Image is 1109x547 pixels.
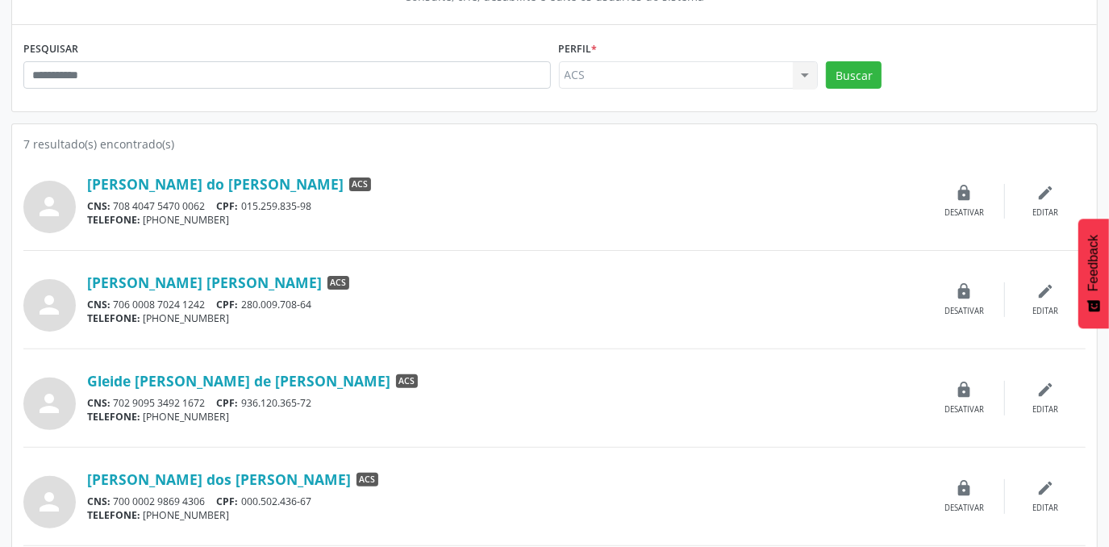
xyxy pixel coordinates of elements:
span: ACS [349,177,371,192]
a: [PERSON_NAME] [PERSON_NAME] [87,273,322,291]
i: edit [1036,381,1054,399]
button: Buscar [826,61,882,89]
span: ACS [356,473,378,487]
div: Desativar [944,503,984,514]
span: CNS: [87,396,110,410]
i: person [35,290,65,319]
i: lock [956,479,974,497]
span: TELEFONE: [87,508,140,522]
i: lock [956,381,974,399]
div: Editar [1032,404,1058,415]
span: TELEFONE: [87,311,140,325]
span: CNS: [87,199,110,213]
a: [PERSON_NAME] do [PERSON_NAME] [87,175,344,193]
span: CPF: [217,396,239,410]
i: person [35,192,65,221]
span: CNS: [87,495,110,508]
div: 706 0008 7024 1242 280.009.708-64 [87,298,924,311]
span: TELEFONE: [87,410,140,424]
span: ACS [396,374,418,389]
span: ACS [327,276,349,290]
div: [PHONE_NUMBER] [87,213,924,227]
i: person [35,389,65,418]
div: 700 0002 9869 4306 000.502.436-67 [87,495,924,508]
div: [PHONE_NUMBER] [87,410,924,424]
a: Gleide [PERSON_NAME] de [PERSON_NAME] [87,372,390,390]
span: CPF: [217,199,239,213]
button: Feedback - Mostrar pesquisa [1078,219,1109,328]
div: 7 resultado(s) encontrado(s) [23,136,1086,152]
div: 708 4047 5470 0062 015.259.835-98 [87,199,924,213]
i: edit [1036,479,1054,497]
span: CPF: [217,495,239,508]
span: Feedback [1086,235,1101,291]
div: [PHONE_NUMBER] [87,508,924,522]
span: CNS: [87,298,110,311]
i: lock [956,282,974,300]
i: edit [1036,184,1054,202]
i: edit [1036,282,1054,300]
span: TELEFONE: [87,213,140,227]
div: Desativar [944,306,984,317]
a: [PERSON_NAME] dos [PERSON_NAME] [87,470,351,488]
label: Perfil [559,36,598,61]
div: Desativar [944,404,984,415]
div: Desativar [944,207,984,219]
label: PESQUISAR [23,36,78,61]
div: 702 9095 3492 1672 936.120.365-72 [87,396,924,410]
i: lock [956,184,974,202]
div: Editar [1032,207,1058,219]
span: CPF: [217,298,239,311]
div: Editar [1032,306,1058,317]
div: Editar [1032,503,1058,514]
div: [PHONE_NUMBER] [87,311,924,325]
